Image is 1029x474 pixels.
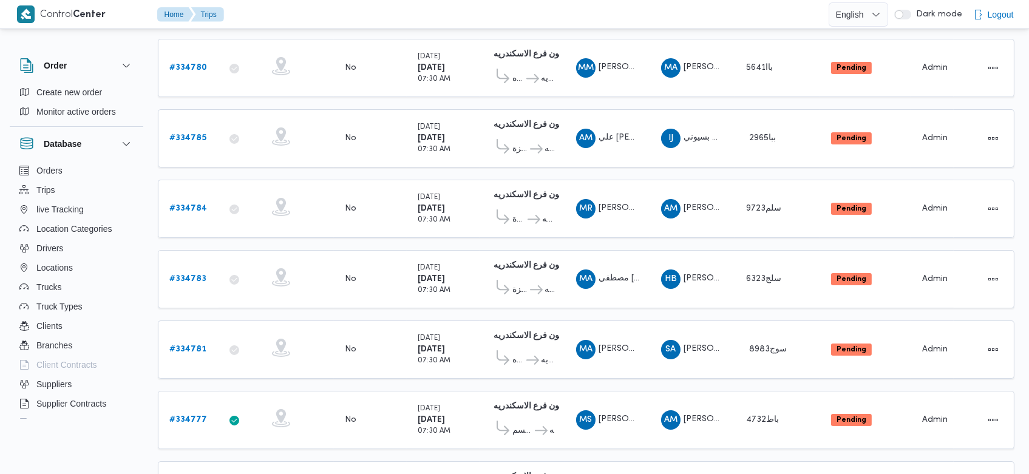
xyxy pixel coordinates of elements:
[494,50,568,58] b: دانون فرع الاسكندريه
[19,137,134,151] button: Database
[15,161,138,180] button: Orders
[169,413,207,427] a: #334777
[494,121,568,129] b: دانون فرع الاسكندريه
[36,183,55,197] span: Trips
[36,260,73,275] span: Locations
[169,61,207,75] a: #334780
[512,212,526,227] span: قسم المنتزة
[837,135,866,142] b: Pending
[17,5,35,23] img: X8yXhbKr1z7QwAAAABJRU5ErkJggg==
[157,7,194,22] button: Home
[831,414,872,426] span: Pending
[746,205,781,212] span: سلم9723
[418,357,450,364] small: 07:30 AM
[599,274,701,282] span: مصطفي [PERSON_NAME]
[418,146,450,153] small: 07:30 AM
[665,340,676,359] span: SA
[418,53,440,60] small: [DATE]
[599,204,739,212] span: [PERSON_NAME] [PERSON_NAME]
[983,199,1003,218] button: Actions
[831,62,872,74] span: Pending
[983,129,1003,148] button: Actions
[542,212,554,227] span: دانون فرع الاسكندريه
[831,132,872,144] span: Pending
[968,2,1019,27] button: Logout
[661,410,681,430] div: Ahmad Muhammad Abadalaatai Aataallah Nasar Allah
[579,410,592,430] span: MS
[983,58,1003,78] button: Actions
[191,7,224,22] button: Trips
[36,357,97,372] span: Client Contracts
[345,415,356,425] div: No
[418,405,440,412] small: [DATE]
[837,346,866,353] b: Pending
[418,205,445,212] b: [DATE]
[684,274,824,282] span: [PERSON_NAME] [PERSON_NAME]
[15,200,138,219] button: live Tracking
[576,199,596,218] div: Muhammad Rshad Hassan Aodh Hamaidah
[15,258,138,277] button: Locations
[983,269,1003,289] button: Actions
[576,410,596,430] div: Muhammad Sbhai Muhammad Isamaail
[512,142,528,157] span: قسم ثان المنتزة
[541,72,554,86] span: دانون فرع الاسكندريه
[36,396,106,411] span: Supplier Contracts
[684,345,753,353] span: [PERSON_NAME]
[36,280,61,294] span: Trucks
[36,202,84,217] span: live Tracking
[579,340,593,359] span: MA
[922,134,948,142] span: Admin
[661,129,681,148] div: Ibrahem Jmuaah Dsaoqai Bsaioni
[418,287,450,294] small: 07:30 AM
[169,131,206,146] a: #334785
[418,76,450,83] small: 07:30 AM
[36,319,63,333] span: Clients
[664,58,678,78] span: MA
[36,416,67,430] span: Devices
[922,64,948,72] span: Admin
[15,316,138,336] button: Clients
[746,275,781,283] span: سلج6323
[494,262,568,269] b: دانون فرع الاسكندريه
[36,222,112,236] span: Location Categories
[576,340,596,359] div: Muhammad Alsaid Aid Hamaidah Ali
[345,133,356,144] div: No
[684,134,787,141] span: ابراهيم جمعه دسوقي بسيوني
[922,416,948,424] span: Admin
[661,269,681,289] div: Hamadah Bsaioni Ahmad Abwalnasar
[983,340,1003,359] button: Actions
[10,161,143,424] div: Database
[749,134,776,142] span: 2965ببا
[512,283,528,297] span: قسم ثان المنتزة
[746,64,773,72] span: باا5641
[15,413,138,433] button: Devices
[512,72,525,86] span: اول المنتزه
[837,64,866,72] b: Pending
[169,342,206,357] a: #334781
[19,58,134,73] button: Order
[661,340,681,359] div: Samai Abadallah Ali Abas
[579,129,593,148] span: AM
[661,199,681,218] div: Ahmad Muhammad Wsal Alshrqaoi
[494,332,568,340] b: دانون فرع الاسكندريه
[418,217,450,223] small: 07:30 AM
[169,272,206,286] a: #334783
[599,345,739,353] span: [PERSON_NAME] [PERSON_NAME]
[911,10,962,19] span: Dark mode
[684,204,753,212] span: [PERSON_NAME]
[837,205,866,212] b: Pending
[36,241,63,256] span: Drivers
[73,10,106,19] b: Center
[512,353,525,368] span: اول المنتزه
[345,344,356,355] div: No
[418,64,445,72] b: [DATE]
[665,269,677,289] span: HB
[837,276,866,283] b: Pending
[837,416,866,424] b: Pending
[15,239,138,258] button: Drivers
[541,353,554,368] span: دانون فرع الاسكندريه
[15,102,138,121] button: Monitor active orders
[576,58,596,78] div: Muhammad Mahmood Ahmad Mahmood Salam
[661,58,681,78] div: Muhammad Aadl Said Ahmad Abadalrsaol
[345,274,356,285] div: No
